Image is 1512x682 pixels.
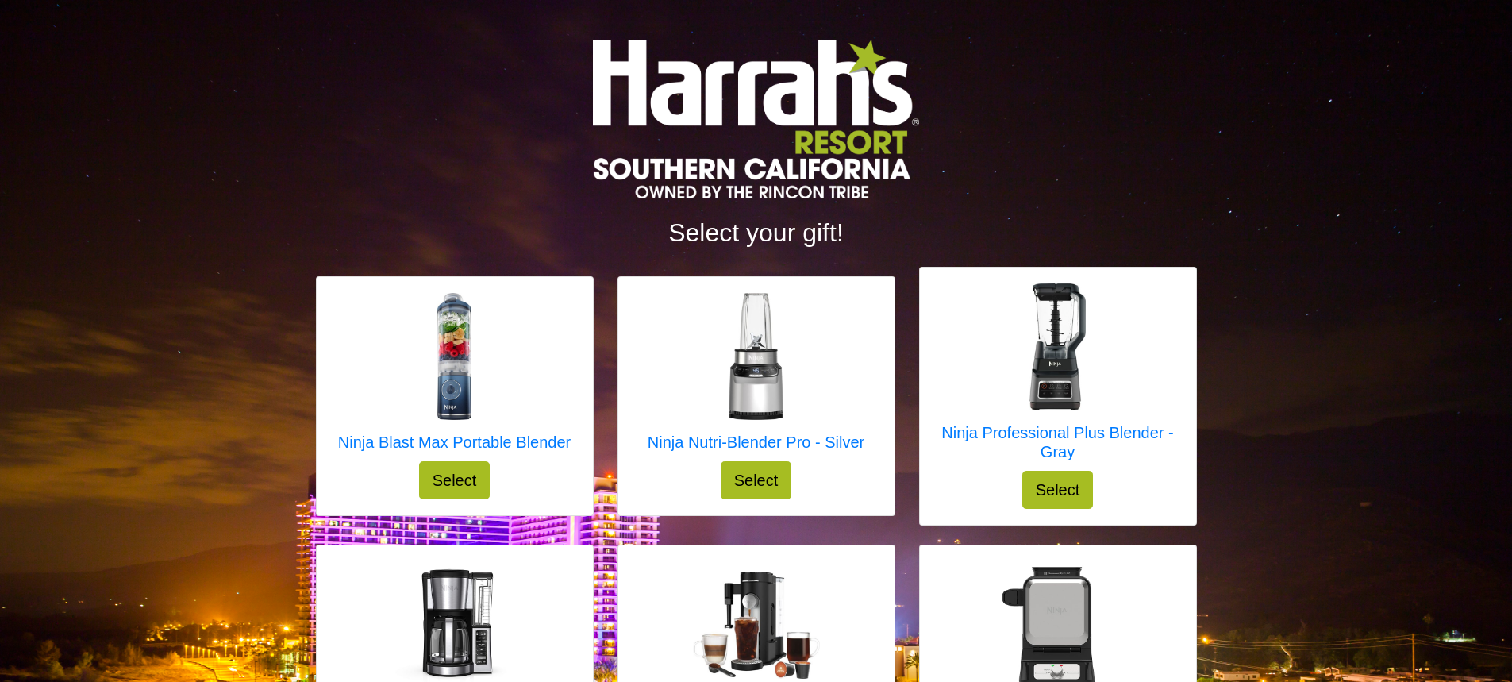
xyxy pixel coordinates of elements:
[1022,471,1094,509] button: Select
[338,293,571,461] a: Ninja Blast Max Portable Blender Ninja Blast Max Portable Blender
[338,433,571,452] h5: Ninja Blast Max Portable Blender
[316,218,1197,248] h2: Select your gift!
[693,572,820,680] img: Ninja Specialty Coffee Maker - Black
[419,461,491,499] button: Select
[936,283,1180,471] a: Ninja Professional Plus Blender - Gray Ninja Professional Plus Blender - Gray
[995,283,1121,410] img: Ninja Professional Plus Blender - Gray
[936,423,1180,461] h5: Ninja Professional Plus Blender - Gray
[648,433,864,452] h5: Ninja Nutri-Blender Pro - Silver
[721,461,792,499] button: Select
[593,40,918,198] img: Logo
[648,293,864,461] a: Ninja Nutri-Blender Pro - Silver Ninja Nutri-Blender Pro - Silver
[391,293,517,420] img: Ninja Blast Max Portable Blender
[692,293,819,420] img: Ninja Nutri-Blender Pro - Silver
